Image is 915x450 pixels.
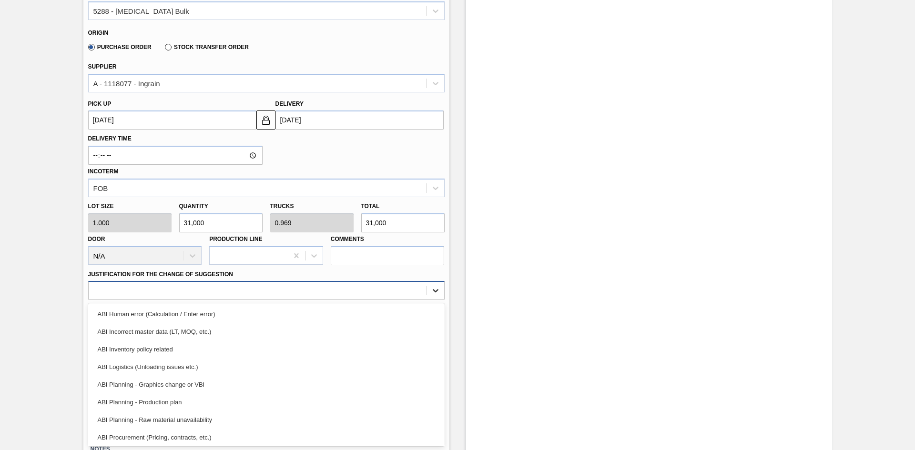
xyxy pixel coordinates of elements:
[88,305,445,323] div: ABI Human error (Calculation / Enter error)
[88,168,119,175] label: Incoterm
[88,302,445,316] label: Observation
[88,44,152,50] label: Purchase Order
[88,110,256,130] input: mm/dd/yyyy
[209,236,262,242] label: Production Line
[270,203,294,210] label: Trucks
[88,393,445,411] div: ABI Planning - Production plan
[93,184,108,192] div: FOB
[88,323,445,340] div: ABI Incorrect master data (LT, MOQ, etc.)
[331,232,445,246] label: Comments
[256,110,275,130] button: locked
[165,44,249,50] label: Stock Transfer Order
[275,110,444,130] input: mm/dd/yyyy
[361,203,380,210] label: Total
[275,100,304,107] label: Delivery
[88,200,172,213] label: Lot size
[88,63,117,70] label: Supplier
[88,100,112,107] label: Pick up
[88,132,263,146] label: Delivery Time
[88,340,445,358] div: ABI Inventory policy related
[88,236,105,242] label: Door
[179,203,208,210] label: Quantity
[93,79,160,87] div: A - 1118077 - Ingrain
[88,30,109,36] label: Origin
[88,358,445,376] div: ABI Logistics (Unloading issues etc.)
[260,114,272,126] img: locked
[88,411,445,429] div: ABI Planning - Raw material unavailability
[88,429,445,446] div: ABI Procurement (Pricing, contracts, etc.)
[93,7,189,15] div: 5288 - [MEDICAL_DATA] Bulk
[88,271,233,278] label: Justification for the Change of Suggestion
[88,376,445,393] div: ABI Planning - Graphics change or VBI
